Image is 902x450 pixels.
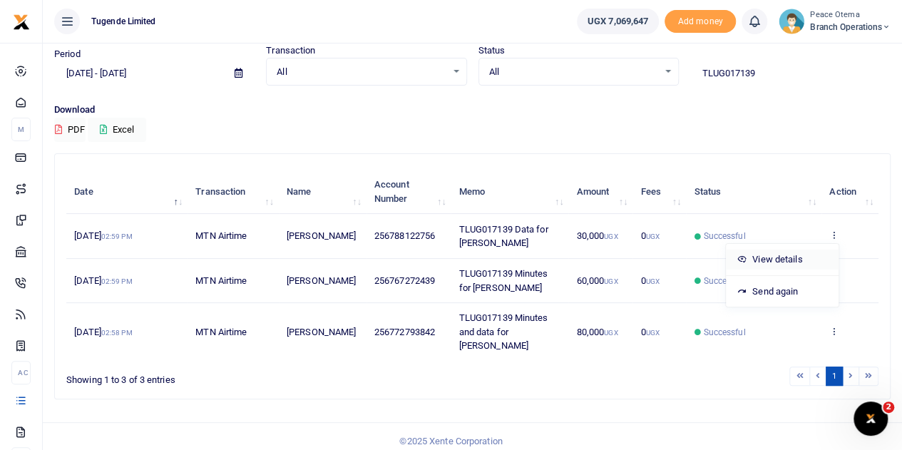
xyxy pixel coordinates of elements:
small: UGX [646,329,660,337]
a: UGX 7,069,647 [577,9,659,34]
small: UGX [604,329,617,337]
span: 30,000 [577,230,618,241]
label: Transaction [266,44,315,58]
button: Excel [88,118,146,142]
span: 256772793842 [374,327,435,337]
span: [PERSON_NAME] [287,327,356,337]
a: 1 [826,367,843,386]
th: Status: activate to sort column ascending [686,170,821,214]
a: profile-user Peace Otema Branch Operations [779,9,891,34]
span: 80,000 [577,327,618,337]
button: PDF [54,118,86,142]
label: Period [54,47,81,61]
input: Search [690,61,891,86]
th: Name: activate to sort column ascending [279,170,367,214]
span: MTN Airtime [195,230,247,241]
span: MTN Airtime [195,275,247,286]
span: TLUG017139 Data for [PERSON_NAME] [459,224,548,249]
span: 60,000 [577,275,618,286]
li: Toup your wallet [665,10,736,34]
span: Successful [703,230,745,242]
span: Add money [665,10,736,34]
th: Date: activate to sort column descending [66,170,188,214]
input: select period [54,61,223,86]
span: 0 [640,275,659,286]
span: [PERSON_NAME] [287,275,356,286]
span: 256788122756 [374,230,435,241]
span: [DATE] [74,327,132,337]
small: 02:59 PM [101,277,133,285]
li: Wallet ballance [571,9,665,34]
span: TLUG017139 Minutes and data for [PERSON_NAME] [459,312,548,351]
iframe: Intercom live chat [854,402,888,436]
th: Action: activate to sort column ascending [821,170,878,214]
small: 02:58 PM [101,329,133,337]
small: UGX [604,277,617,285]
span: Branch Operations [810,21,891,34]
div: Showing 1 to 3 of 3 entries [66,365,399,387]
span: All [277,65,446,79]
th: Memo: activate to sort column ascending [451,170,568,214]
span: 256767272439 [374,275,435,286]
a: View details [726,250,839,270]
th: Account Number: activate to sort column ascending [367,170,451,214]
span: UGX 7,069,647 [588,14,648,29]
span: All [489,65,658,79]
label: Status [478,44,506,58]
span: Successful [703,275,745,287]
img: profile-user [779,9,804,34]
li: Ac [11,361,31,384]
span: 0 [640,230,659,241]
span: Tugende Limited [86,15,162,28]
span: [PERSON_NAME] [287,230,356,241]
span: Successful [703,326,745,339]
th: Amount: activate to sort column ascending [568,170,632,214]
a: Send again [726,282,839,302]
a: Add money [665,15,736,26]
small: 02:59 PM [101,232,133,240]
th: Fees: activate to sort column ascending [632,170,686,214]
small: UGX [604,232,617,240]
img: logo-small [13,14,30,31]
span: [DATE] [74,275,132,286]
small: Peace Otema [810,9,891,21]
small: UGX [646,232,660,240]
span: 0 [640,327,659,337]
span: MTN Airtime [195,327,247,337]
a: logo-small logo-large logo-large [13,16,30,26]
th: Transaction: activate to sort column ascending [188,170,279,214]
p: Download [54,103,891,118]
span: 2 [883,402,894,413]
small: UGX [646,277,660,285]
span: TLUG017139 Minutes for [PERSON_NAME] [459,268,548,293]
li: M [11,118,31,141]
span: [DATE] [74,230,132,241]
